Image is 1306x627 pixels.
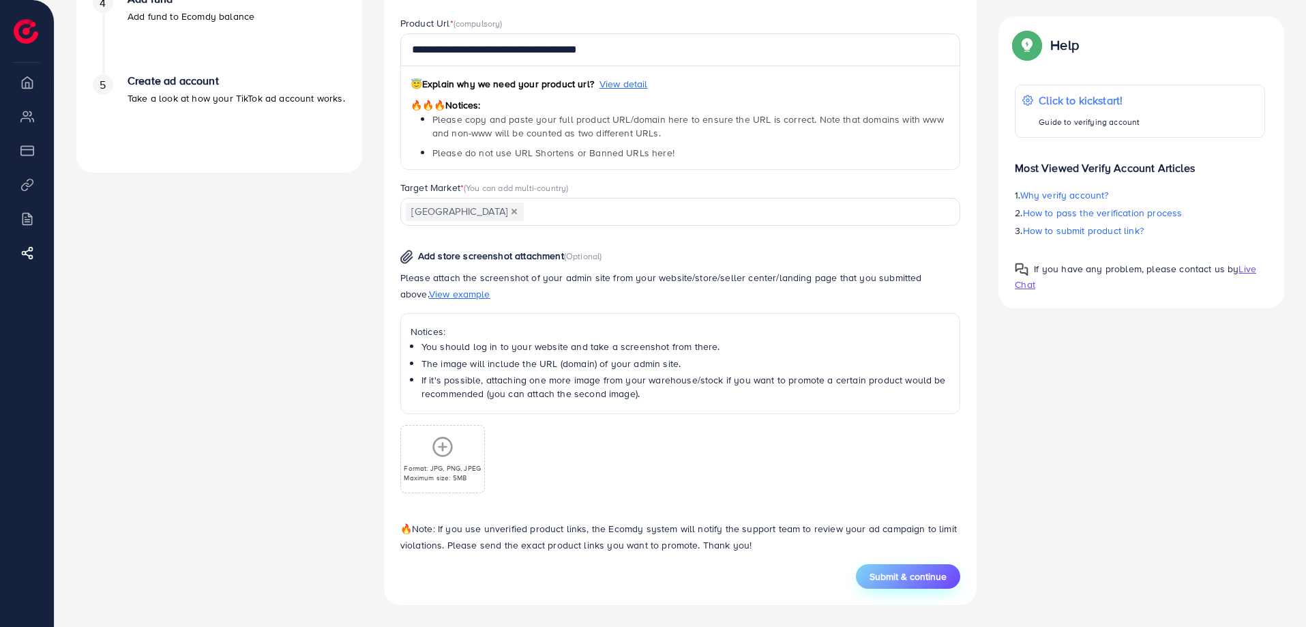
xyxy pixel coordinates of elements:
[1015,187,1265,203] p: 1.
[511,208,518,215] button: Deselect United States
[400,521,961,553] p: Note: If you use unverified product links, the Ecomdy system will notify the support team to revi...
[1248,566,1296,617] iframe: Chat
[128,90,345,106] p: Take a look at how your TikTok ad account works.
[400,198,961,226] div: Search for option
[1039,114,1140,130] p: Guide to verifying account
[856,564,960,589] button: Submit & continue
[564,250,602,262] span: (Optional)
[432,113,944,140] span: Please copy and paste your full product URL/domain here to ensure the URL is correct. Note that d...
[400,269,961,302] p: Please attach the screenshot of your admin site from your website/store/seller center/landing pag...
[400,181,569,194] label: Target Market
[1023,224,1144,237] span: How to submit product link?
[429,287,490,301] span: View example
[14,19,38,44] img: logo
[406,203,524,222] span: [GEOGRAPHIC_DATA]
[1015,263,1028,276] img: Popup guide
[1034,262,1238,276] span: If you have any problem, please contact us by
[411,77,422,91] span: 😇
[421,373,951,401] li: If it's possible, attaching one more image from your warehouse/stock if you want to promote a cer...
[454,17,503,29] span: (compulsory)
[418,249,564,263] span: Add store screenshot attachment
[400,250,413,264] img: img
[525,202,943,223] input: Search for option
[421,340,951,353] li: You should log in to your website and take a screenshot from there.
[1050,37,1079,53] p: Help
[100,77,106,93] span: 5
[411,323,951,340] p: Notices:
[128,74,345,87] h4: Create ad account
[599,77,648,91] span: View detail
[404,463,481,473] p: Format: JPG, PNG, JPEG
[411,98,445,112] span: 🔥🔥🔥
[421,357,951,370] li: The image will include the URL (domain) of your admin site.
[400,16,503,30] label: Product Url
[1039,92,1140,108] p: Click to kickstart!
[432,146,674,160] span: Please do not use URL Shortens or Banned URLs here!
[128,8,254,25] p: Add fund to Ecomdy balance
[870,570,947,583] span: Submit & continue
[1015,149,1265,176] p: Most Viewed Verify Account Articles
[411,98,481,112] span: Notices:
[1015,222,1265,239] p: 3.
[1015,205,1265,221] p: 2.
[1015,33,1039,57] img: Popup guide
[1020,188,1109,202] span: Why verify account?
[464,181,568,194] span: (You can add multi-country)
[411,77,594,91] span: Explain why we need your product url?
[1023,206,1183,220] span: How to pass the verification process
[400,522,412,536] span: 🔥
[404,473,481,482] p: Maximum size: 5MB
[76,74,362,156] li: Create ad account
